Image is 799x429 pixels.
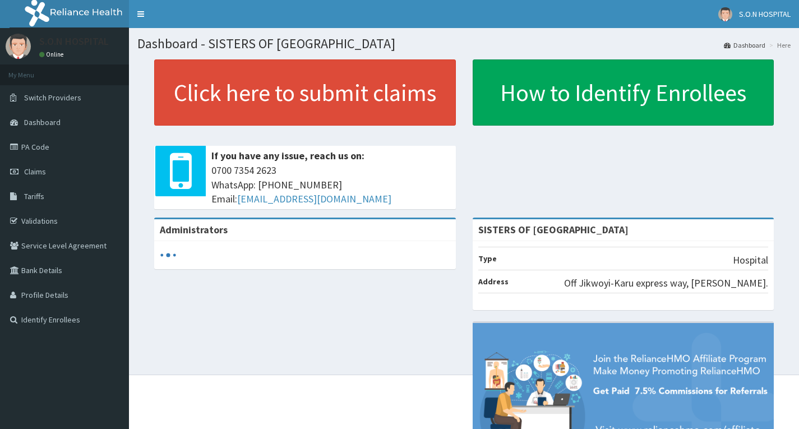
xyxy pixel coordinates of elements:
span: S.O.N HOSPITAL [739,9,791,19]
span: Switch Providers [24,93,81,103]
b: Address [478,276,509,287]
a: Dashboard [724,40,765,50]
a: Online [39,50,66,58]
b: If you have any issue, reach us on: [211,149,364,162]
strong: SISTERS OF [GEOGRAPHIC_DATA] [478,223,629,236]
p: Hospital [733,253,768,267]
img: User Image [718,7,732,21]
a: [EMAIL_ADDRESS][DOMAIN_NAME] [237,192,391,205]
li: Here [766,40,791,50]
span: Dashboard [24,117,61,127]
span: Claims [24,167,46,177]
h1: Dashboard - SISTERS OF [GEOGRAPHIC_DATA] [137,36,791,51]
svg: audio-loading [160,247,177,264]
p: Off Jikwoyi-Karu express way, [PERSON_NAME]. [564,276,768,290]
p: S.O.N HOSPITAL [39,36,109,47]
span: 0700 7354 2623 WhatsApp: [PHONE_NUMBER] Email: [211,163,450,206]
span: Tariffs [24,191,44,201]
img: User Image [6,34,31,59]
b: Administrators [160,223,228,236]
a: Click here to submit claims [154,59,456,126]
b: Type [478,253,497,264]
a: How to Identify Enrollees [473,59,774,126]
